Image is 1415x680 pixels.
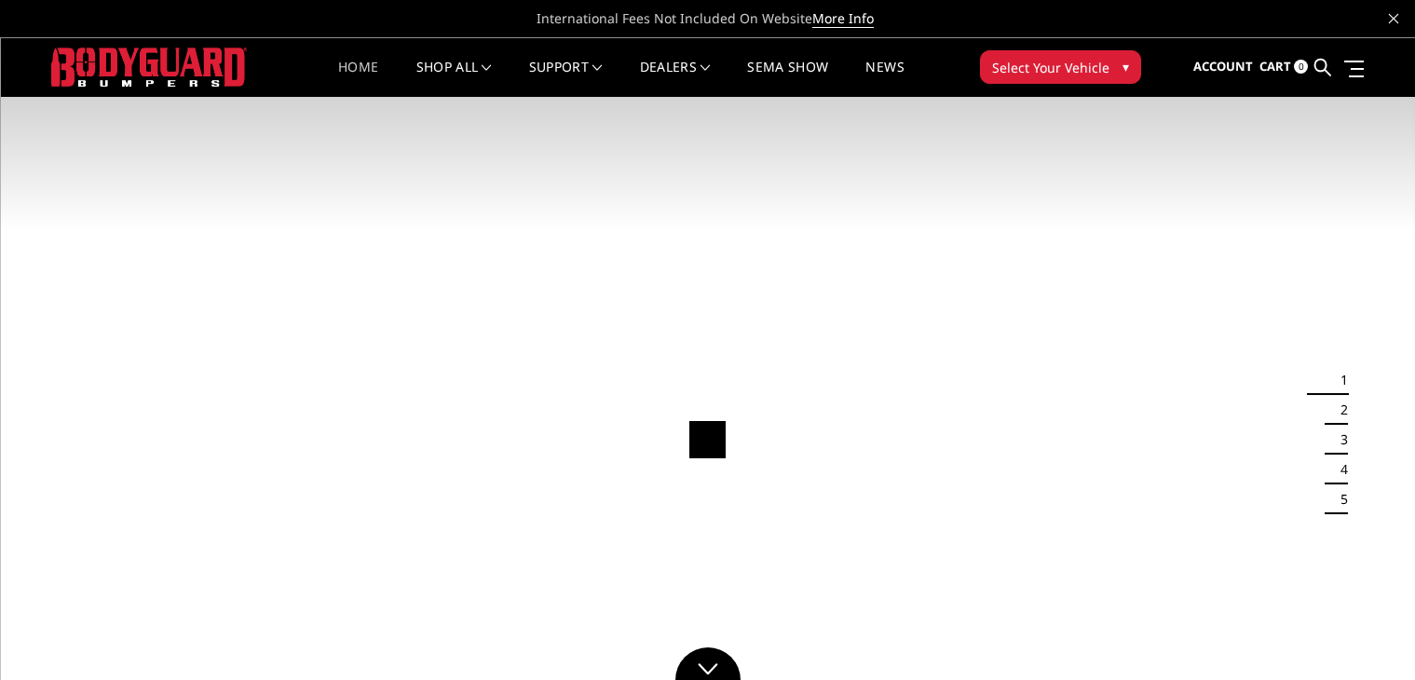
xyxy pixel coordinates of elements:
[529,61,603,97] a: Support
[1329,365,1348,395] button: 1 of 5
[747,61,828,97] a: SEMA Show
[640,61,711,97] a: Dealers
[1259,58,1291,75] span: Cart
[1329,425,1348,455] button: 3 of 5
[1329,484,1348,514] button: 5 of 5
[992,58,1109,77] span: Select Your Vehicle
[1193,42,1253,92] a: Account
[1259,42,1308,92] a: Cart 0
[865,61,904,97] a: News
[1193,58,1253,75] span: Account
[980,50,1141,84] button: Select Your Vehicle
[338,61,378,97] a: Home
[1329,455,1348,484] button: 4 of 5
[675,647,741,680] a: Click to Down
[416,61,492,97] a: shop all
[1329,395,1348,425] button: 2 of 5
[1294,60,1308,74] span: 0
[812,9,874,28] a: More Info
[1122,57,1129,76] span: ▾
[51,48,247,86] img: BODYGUARD BUMPERS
